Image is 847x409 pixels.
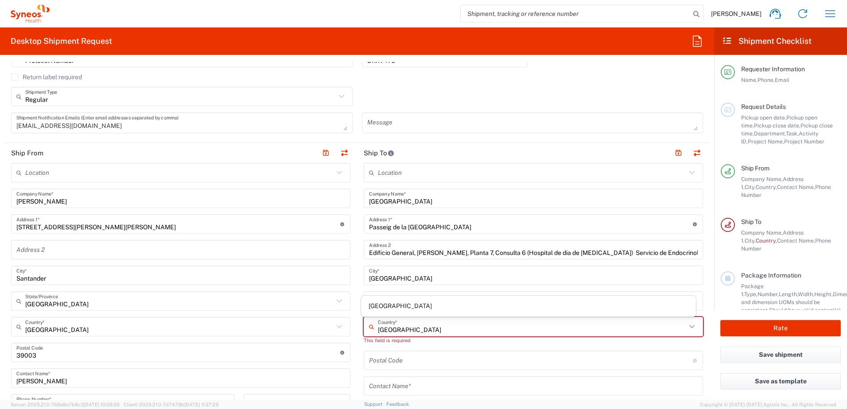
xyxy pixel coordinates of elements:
span: [PERSON_NAME] [711,10,762,18]
h2: Ship To [364,149,394,158]
span: Country, [756,184,777,190]
span: Should have valid content(s) [769,307,841,313]
span: Country, [756,237,777,244]
input: Shipment, tracking or reference number [461,5,690,22]
h2: Shipment Checklist [722,36,812,46]
a: Support [364,401,386,407]
span: Number, [758,291,779,297]
span: Phone, [758,77,775,83]
button: Save shipment [720,347,841,363]
div: This field is required [364,336,703,344]
span: Email [775,77,789,83]
h2: Ship From [11,149,43,158]
span: Company Name, [741,229,783,236]
span: Server: 2025.21.0-769a9a7b8c3 [11,402,120,407]
span: Name, [741,77,758,83]
span: Company Name, [741,176,783,182]
span: Height, [814,291,833,297]
span: Width, [798,291,814,297]
span: Task, [786,130,799,137]
span: Contact Name, [777,184,815,190]
a: Feedback [386,401,409,407]
span: Requester Information [741,66,805,73]
span: [GEOGRAPHIC_DATA] [361,299,696,313]
button: Rate [720,320,841,336]
span: Length, [779,291,798,297]
span: Ship From [741,165,769,172]
span: Contact Name, [777,237,815,244]
span: [DATE] 10:09:35 [84,402,120,407]
span: Pickup open date, [741,114,786,121]
span: Package 1: [741,283,764,297]
span: Request Details [741,103,786,110]
button: Save as template [720,373,841,390]
span: Pickup close date, [754,122,800,129]
label: Return label required [11,73,82,81]
span: City, [745,237,756,244]
span: Ship To [741,218,762,225]
h2: Desktop Shipment Request [11,36,112,46]
span: Client: 2025.21.0-7d7479b [124,402,219,407]
span: Package Information [741,272,801,279]
span: Project Number [784,138,824,145]
span: Project Name, [748,138,784,145]
span: Copyright © [DATE]-[DATE] Agistix Inc., All Rights Reserved [700,401,836,409]
span: City, [745,184,756,190]
span: Department, [754,130,786,137]
span: [DATE] 11:37:29 [184,402,219,407]
span: Type, [744,291,758,297]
